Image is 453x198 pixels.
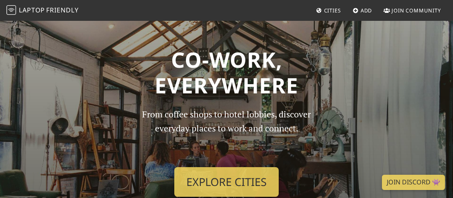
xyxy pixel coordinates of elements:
span: Friendly [46,6,78,14]
span: Add [361,7,372,14]
a: LaptopFriendly LaptopFriendly [6,4,79,18]
h1: Co-work, Everywhere [39,47,414,98]
p: From coffee shops to hotel lobbies, discover everyday places to work and connect. [135,107,318,161]
a: Add [349,3,375,18]
span: Laptop [19,6,45,14]
span: Join Community [392,7,441,14]
a: Join Discord 👾 [382,175,445,190]
a: Explore Cities [174,167,279,197]
a: Cities [313,3,344,18]
img: LaptopFriendly [6,5,16,15]
span: Cities [324,7,341,14]
a: Join Community [380,3,444,18]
